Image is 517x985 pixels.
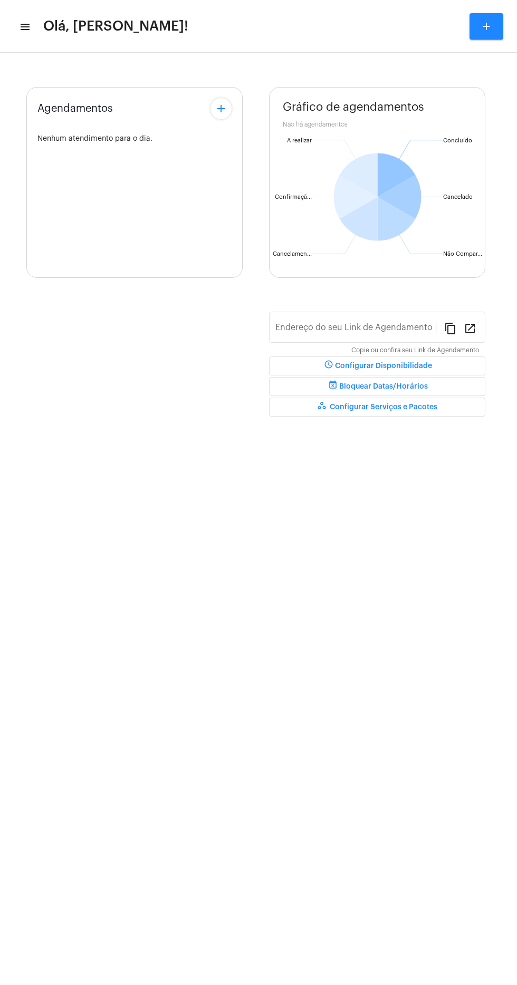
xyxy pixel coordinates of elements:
[443,194,473,200] text: Cancelado
[317,403,437,411] span: Configurar Serviços e Pacotes
[43,18,188,35] span: Olá, [PERSON_NAME]!
[269,356,485,375] button: Configurar Disponibilidade
[269,398,485,417] button: Configurar Serviços e Pacotes
[37,103,113,114] span: Agendamentos
[351,347,479,354] mat-hint: Copie ou confira seu Link de Agendamento
[444,322,457,334] mat-icon: content_copy
[322,360,335,372] mat-icon: schedule
[443,138,472,143] text: Concluído
[19,21,30,33] mat-icon: sidenav icon
[322,362,432,370] span: Configurar Disponibilidade
[269,377,485,396] button: Bloquear Datas/Horários
[464,322,476,334] mat-icon: open_in_new
[273,251,312,257] text: Cancelamen...
[443,251,482,257] text: Não Compar...
[215,102,227,115] mat-icon: add
[275,325,436,334] input: Link
[327,380,339,393] mat-icon: event_busy
[275,194,312,200] text: Confirmaçã...
[480,20,493,33] mat-icon: add
[317,401,330,413] mat-icon: workspaces_outlined
[287,138,312,143] text: A realizar
[283,101,424,113] span: Gráfico de agendamentos
[327,383,428,390] span: Bloquear Datas/Horários
[37,135,232,143] div: Nenhum atendimento para o dia.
